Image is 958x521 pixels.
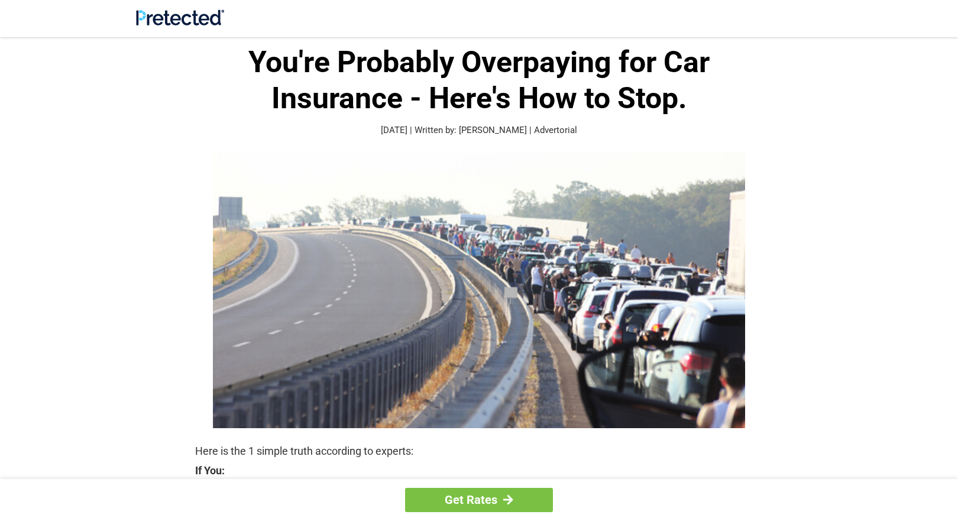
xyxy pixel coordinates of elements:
a: Get Rates [405,488,553,512]
a: Site Logo [136,17,224,28]
p: Here is the 1 simple truth according to experts: [195,443,763,459]
strong: If You: [195,465,763,476]
p: [DATE] | Written by: [PERSON_NAME] | Advertorial [195,124,763,137]
h1: You're Probably Overpaying for Car Insurance - Here's How to Stop. [195,44,763,117]
img: Site Logo [136,9,224,25]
